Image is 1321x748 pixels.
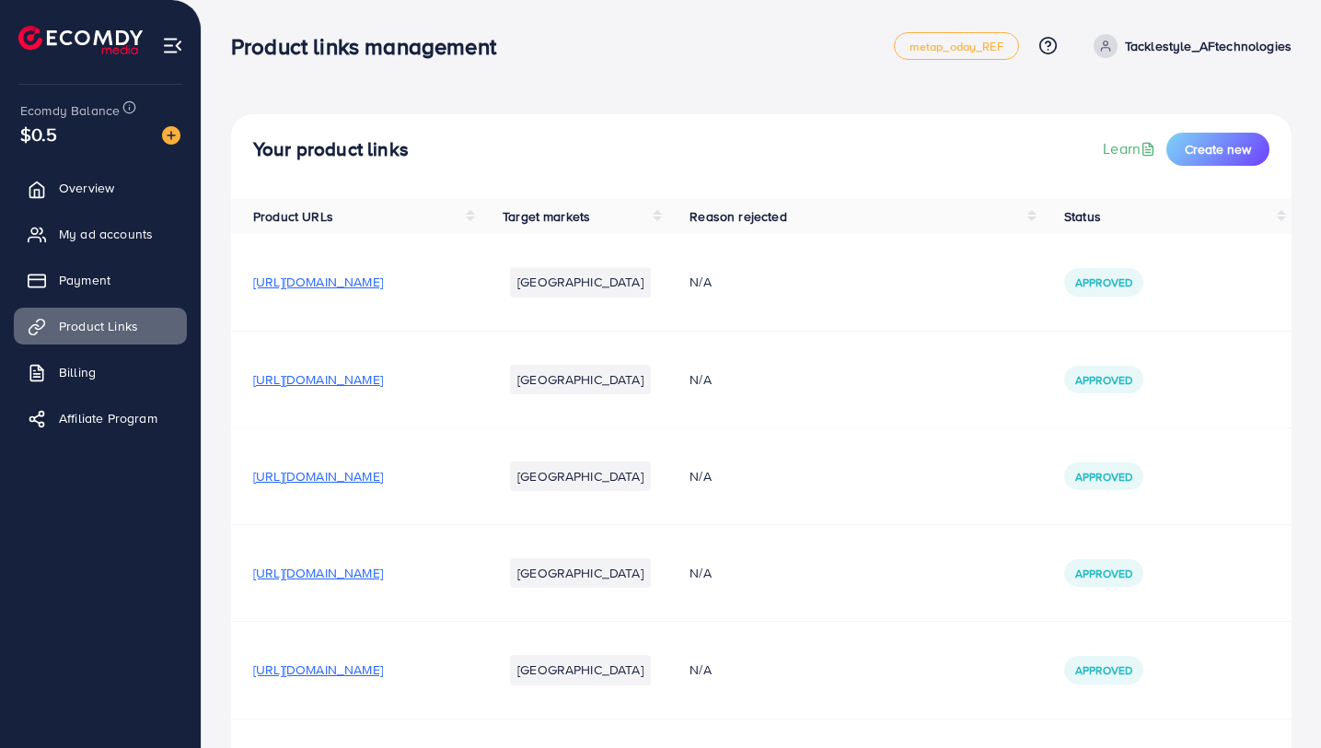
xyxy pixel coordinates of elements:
span: Create new [1185,140,1251,158]
a: Payment [14,262,187,298]
h4: Your product links [253,138,409,161]
span: Product URLs [253,207,333,226]
a: Learn [1103,138,1159,159]
li: [GEOGRAPHIC_DATA] [510,462,651,491]
span: N/A [689,660,711,679]
span: Overview [59,179,114,197]
span: [URL][DOMAIN_NAME] [253,467,383,485]
a: Affiliate Program [14,400,187,437]
span: Reason rejected [689,207,786,226]
a: Overview [14,169,187,206]
a: Billing [14,354,187,391]
span: N/A [689,370,711,389]
img: image [162,126,180,145]
a: My ad accounts [14,216,187,252]
iframe: Chat [1243,665,1307,734]
span: Product Links [59,317,138,335]
a: Tacklestyle_AFtechnologies [1086,34,1292,58]
span: Status [1064,207,1101,226]
span: [URL][DOMAIN_NAME] [253,273,383,291]
span: [URL][DOMAIN_NAME] [253,660,383,679]
img: logo [18,26,143,54]
span: Approved [1075,662,1132,678]
span: Approved [1075,469,1132,485]
span: Payment [59,271,110,289]
span: N/A [689,564,711,582]
span: $0.5 [20,121,58,147]
span: Approved [1075,372,1132,388]
span: [URL][DOMAIN_NAME] [253,564,383,582]
span: metap_oday_REF [910,41,1003,53]
span: N/A [689,467,711,485]
span: Ecomdy Balance [20,101,120,120]
li: [GEOGRAPHIC_DATA] [510,558,651,588]
li: [GEOGRAPHIC_DATA] [510,655,651,684]
span: Affiliate Program [59,409,157,427]
li: [GEOGRAPHIC_DATA] [510,365,651,394]
li: [GEOGRAPHIC_DATA] [510,267,651,297]
button: Create new [1166,133,1269,166]
img: menu [162,35,183,56]
span: My ad accounts [59,225,153,243]
span: Approved [1075,275,1132,290]
span: Target markets [503,207,590,226]
span: Billing [59,363,96,381]
a: metap_oday_REF [894,32,1019,60]
span: [URL][DOMAIN_NAME] [253,370,383,389]
span: Approved [1075,566,1132,581]
span: N/A [689,273,711,291]
h3: Product links management [231,33,511,60]
a: Product Links [14,308,187,345]
p: Tacklestyle_AFtechnologies [1125,35,1292,57]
